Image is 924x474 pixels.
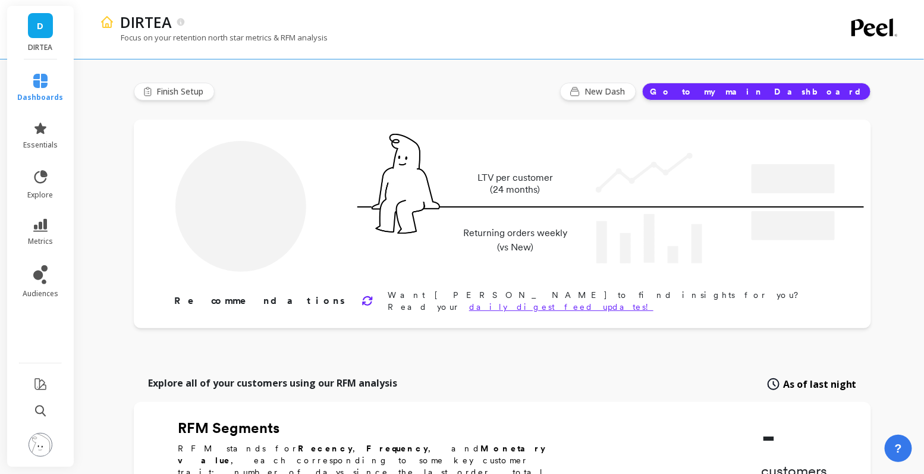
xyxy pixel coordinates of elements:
[100,32,328,43] p: Focus on your retention north star metrics & RFM analysis
[584,86,628,98] span: New Dash
[642,83,871,101] button: Go to my main Dashboard
[28,237,53,246] span: metrics
[885,435,912,462] button: ?
[895,440,902,457] span: ?
[37,19,44,33] span: D
[372,134,440,234] img: pal seatted on line
[174,294,347,308] p: Recommendations
[29,433,52,457] img: profile picture
[18,93,64,102] span: dashboards
[460,172,571,196] p: LTV per customer (24 months)
[366,444,428,453] b: Frequency
[148,376,397,390] p: Explore all of your customers using our RFM analysis
[761,419,827,454] p: -
[178,419,582,438] h2: RFM Segments
[19,43,62,52] p: DIRTEA
[156,86,207,98] span: Finish Setup
[298,444,353,453] b: Recency
[23,140,58,150] span: essentials
[134,83,215,101] button: Finish Setup
[23,289,58,299] span: audiences
[100,15,114,29] img: header icon
[28,190,54,200] span: explore
[388,289,833,313] p: Want [PERSON_NAME] to find insights for you? Read your
[460,226,571,255] p: Returning orders weekly (vs New)
[783,377,857,391] span: As of last night
[560,83,636,101] button: New Dash
[469,302,653,312] a: daily digest feed updates!
[120,12,172,32] p: DIRTEA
